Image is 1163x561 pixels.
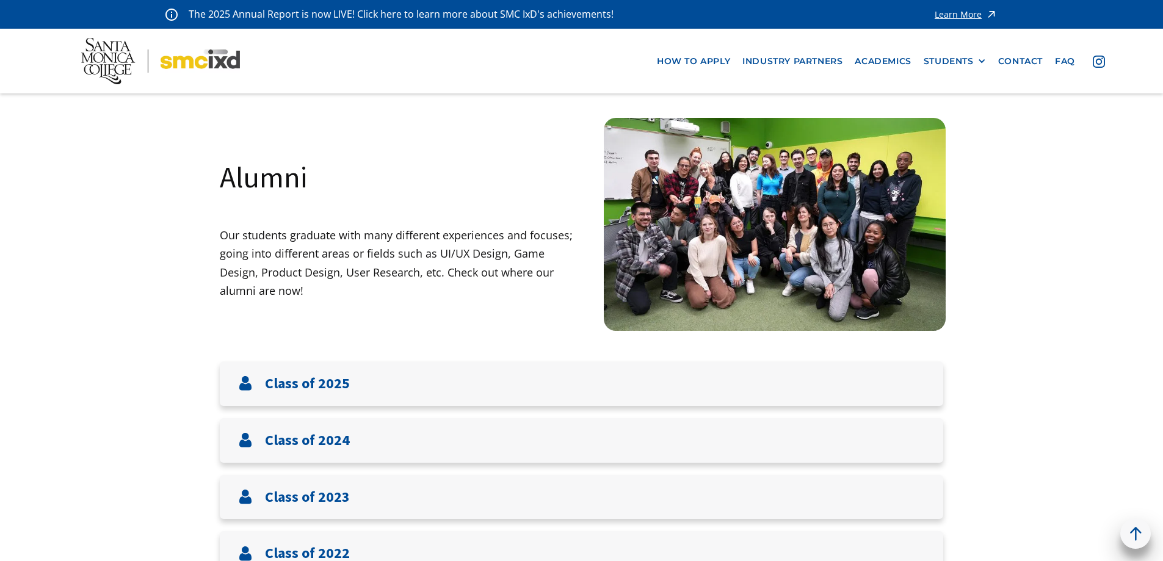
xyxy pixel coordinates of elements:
h3: Class of 2025 [265,375,350,393]
p: Our students graduate with many different experiences and focuses; going into different areas or ... [220,226,582,300]
img: icon - arrow - alert [985,6,998,23]
img: icon - instagram [1093,56,1105,68]
p: The 2025 Annual Report is now LIVE! Click here to learn more about SMC IxD's achievements! [189,6,615,23]
a: back to top [1120,518,1151,549]
a: Learn More [935,6,998,23]
img: Santa Monica College - SMC IxD logo [81,38,240,84]
a: Academics [849,50,917,73]
a: faq [1049,50,1081,73]
img: User icon [238,433,253,447]
div: STUDENTS [924,56,974,67]
img: User icon [238,376,253,391]
a: contact [992,50,1049,73]
a: industry partners [736,50,849,73]
div: Learn More [935,10,982,19]
a: how to apply [651,50,736,73]
div: STUDENTS [924,56,986,67]
h1: Alumni [220,158,307,196]
img: User icon [238,490,253,504]
h3: Class of 2023 [265,488,350,506]
img: icon - information - alert [165,8,178,21]
img: User icon [238,546,253,561]
img: Santa Monica College IxD Students engaging with industry [604,118,946,331]
h3: Class of 2024 [265,432,350,449]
